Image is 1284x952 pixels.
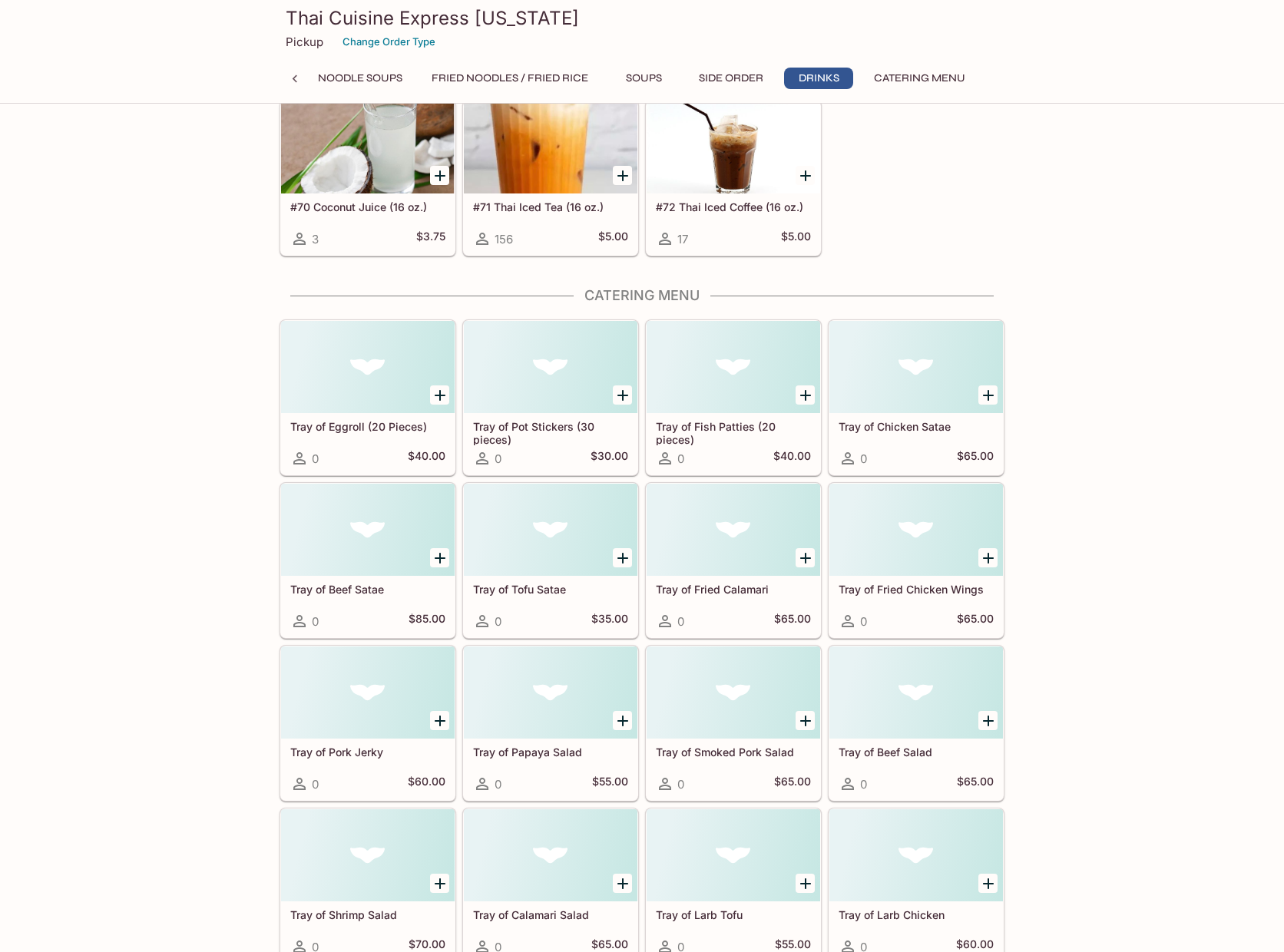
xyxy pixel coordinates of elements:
h5: Tray of Chicken Satae [839,420,994,433]
h5: Tray of Fried Chicken Wings [839,583,994,596]
span: 156 [495,232,513,246]
div: Tray of Eggroll (20 Pieces) [281,321,455,413]
div: Tray of Pot Stickers (30 pieces) [464,321,637,413]
h5: Tray of Calamari Salad [473,908,628,921]
h5: Tray of Beef Satae [290,583,445,596]
h5: $35.00 [591,612,628,630]
button: Add Tray of Smoked Pork Salad [796,711,815,730]
button: Add Tray of Calamari Salad [613,874,632,893]
button: Add Tray of Shrimp Salad [430,874,449,893]
h5: Tray of Fried Calamari [656,583,811,596]
div: Tray of Smoked Pork Salad [647,646,820,739]
a: Tray of Fried Calamari0$65.00 [646,483,821,638]
h5: $40.00 [773,449,811,468]
h5: Tray of Fish Patties (20 pieces) [656,420,811,445]
div: Tray of Fried Calamari [647,484,820,576]
h5: Tray of Pork Jerky [290,745,445,759]
button: Side Order [690,68,772,89]
a: Tray of Beef Salad0$65.00 [829,646,1004,801]
div: Tray of Beef Satae [281,484,455,576]
button: Add Tray of Tofu Satae [613,548,632,567]
button: Add Tray of Fried Calamari [796,548,815,567]
span: 0 [312,777,319,792]
span: 0 [312,451,319,466]
button: Add #72 Thai Iced Coffee (16 oz.) [796,166,815,185]
button: Add Tray of Beef Salad [978,711,998,730]
h5: Tray of Tofu Satae [473,583,628,596]
div: #72 Thai Iced Coffee (16 oz.) [647,101,820,193]
h5: $60.00 [408,775,445,793]
button: Soups [609,68,678,89]
span: 0 [495,777,501,792]
h5: #72 Thai Iced Coffee (16 oz.) [656,200,811,213]
button: Add Tray of Eggroll (20 Pieces) [430,385,449,405]
a: Tray of Smoked Pork Salad0$65.00 [646,646,821,801]
a: #72 Thai Iced Coffee (16 oz.)17$5.00 [646,101,821,256]
div: Tray of Fish Patties (20 pieces) [647,321,820,413]
h4: Catering Menu [280,287,1004,304]
div: Tray of Larb Chicken [829,809,1003,901]
h5: $5.00 [598,230,628,248]
a: Tray of Fried Chicken Wings0$65.00 [829,483,1004,638]
a: Tray of Eggroll (20 Pieces)0$40.00 [280,320,455,475]
a: Tray of Beef Satae0$85.00 [280,483,455,638]
button: Add Tray of Papaya Salad [613,711,632,730]
div: Tray of Larb Tofu [647,809,820,901]
h5: $65.00 [957,449,994,468]
h5: $65.00 [774,612,811,630]
div: Tray of Tofu Satae [464,484,637,576]
a: #71 Thai Iced Tea (16 oz.)156$5.00 [463,101,638,256]
span: 0 [677,451,684,466]
span: 0 [860,451,867,466]
span: 0 [495,451,501,466]
div: Tray of Pork Jerky [281,646,455,739]
span: 17 [677,232,688,246]
div: Tray of Shrimp Salad [281,809,455,901]
span: 0 [860,614,867,629]
div: Tray of Chicken Satae [829,321,1003,413]
div: #71 Thai Iced Tea (16 oz.) [464,101,637,193]
h5: #70 Coconut Juice (16 oz.) [290,200,445,213]
span: 3 [312,232,319,246]
button: Add Tray of Larb Tofu [796,874,815,893]
div: Tray of Fried Chicken Wings [829,484,1003,576]
h5: Tray of Shrimp Salad [290,908,445,921]
button: Add #71 Thai Iced Tea (16 oz.) [613,166,632,185]
h5: Tray of Papaya Salad [473,745,628,759]
h3: Thai Cuisine Express [US_STATE] [286,6,998,30]
button: Add Tray of Pork Jerky [430,711,449,730]
a: #70 Coconut Juice (16 oz.)3$3.75 [280,101,455,256]
button: Catering Menu [865,68,974,89]
p: Pickup [286,35,323,49]
span: 0 [860,777,867,792]
a: Tray of Chicken Satae0$65.00 [829,320,1004,475]
h5: $65.00 [957,775,994,793]
h5: Tray of Smoked Pork Salad [656,745,811,759]
button: Add Tray of Beef Satae [430,548,449,567]
button: Add #70 Coconut Juice (16 oz.) [430,166,449,185]
h5: $3.75 [416,230,445,248]
a: Tray of Fish Patties (20 pieces)0$40.00 [646,320,821,475]
button: Noodle Soups [309,68,411,89]
h5: Tray of Eggroll (20 Pieces) [290,420,445,433]
span: 0 [677,614,684,629]
button: Add Tray of Larb Chicken [978,874,998,893]
span: 0 [677,777,684,792]
button: Add Tray of Pot Stickers (30 pieces) [613,385,632,405]
a: Tray of Tofu Satae0$35.00 [463,483,638,638]
h5: $40.00 [408,449,445,468]
h5: $65.00 [957,612,994,630]
span: 0 [312,614,319,629]
h5: Tray of Beef Salad [839,745,994,759]
h5: Tray of Pot Stickers (30 pieces) [473,420,628,445]
h5: $5.00 [781,230,811,248]
h5: $30.00 [591,449,628,468]
button: Fried Noodles / Fried Rice [423,68,597,89]
button: Change Order Type [336,30,442,54]
a: Tray of Papaya Salad0$55.00 [463,646,638,801]
h5: $55.00 [592,775,628,793]
div: Tray of Papaya Salad [464,646,637,739]
h5: #71 Thai Iced Tea (16 oz.) [473,200,628,213]
div: #70 Coconut Juice (16 oz.) [281,101,455,193]
a: Tray of Pot Stickers (30 pieces)0$30.00 [463,320,638,475]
